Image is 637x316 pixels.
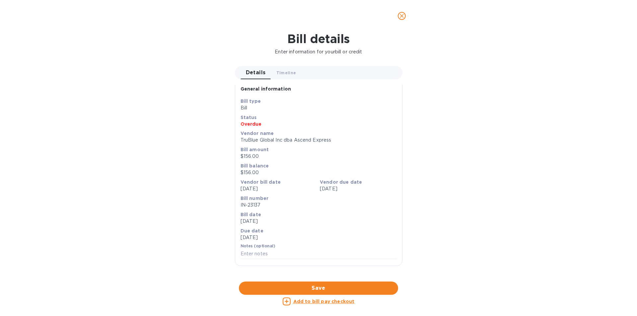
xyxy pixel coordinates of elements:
p: Overdue [241,121,397,127]
span: Timeline [276,69,296,76]
p: $156.00 [241,169,397,176]
p: $156.00 [241,153,397,160]
p: Enter information for your bill or credit [5,48,632,55]
b: Bill date [241,212,261,217]
b: Bill amount [241,147,269,152]
p: IN-23137 [241,202,397,209]
p: [DATE] [241,234,397,241]
b: Status [241,115,257,120]
b: Bill balance [241,163,269,168]
p: [DATE] [241,218,397,225]
b: Bill type [241,98,261,104]
p: [DATE] [320,185,397,192]
input: Enter notes [241,249,397,259]
b: General information [241,86,291,92]
button: Save [239,282,398,295]
b: Vendor due date [320,179,362,185]
b: Vendor bill date [241,179,281,185]
p: [DATE] [241,185,318,192]
p: TruBlue Global Inc dba Ascend Express [241,137,397,144]
span: Details [246,68,266,77]
b: Bill number [241,196,269,201]
p: Bill [241,104,397,111]
label: Notes (optional) [241,244,275,248]
u: Add to bill pay checkout [293,299,355,304]
b: Due date [241,228,263,233]
button: close [394,8,410,24]
span: Save [244,284,393,292]
b: Vendor name [241,131,274,136]
h1: Bill details [5,32,632,46]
